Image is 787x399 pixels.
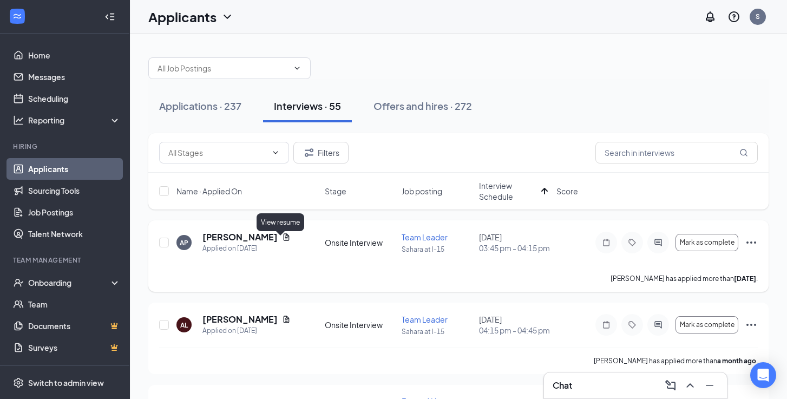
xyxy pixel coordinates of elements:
span: Mark as complete [680,321,734,329]
svg: Document [282,233,291,241]
div: [DATE] [479,314,550,336]
button: Mark as complete [675,234,738,251]
input: All Job Postings [158,62,288,74]
b: [DATE] [734,274,756,283]
a: Team [28,293,121,315]
div: Onboarding [28,277,112,288]
input: Search in interviews [595,142,758,163]
span: Interview Schedule [479,180,537,202]
span: Name · Applied On [176,186,242,197]
div: Applications · 237 [159,99,241,113]
div: [DATE] [479,232,550,253]
div: AL [180,320,188,330]
h5: [PERSON_NAME] [202,313,278,325]
h3: Chat [553,380,572,391]
a: Scheduling [28,88,121,109]
button: Minimize [701,377,718,394]
div: Onsite Interview [325,319,396,330]
svg: Document [282,315,291,324]
h5: [PERSON_NAME] [202,231,278,243]
svg: Filter [303,146,316,159]
div: Team Management [13,256,119,265]
span: Mark as complete [680,239,734,246]
button: Mark as complete [675,316,738,333]
a: Talent Network [28,223,121,245]
svg: Ellipses [745,236,758,249]
svg: ChevronDown [293,64,301,73]
svg: Tag [626,238,639,247]
div: Offers and hires · 272 [373,99,472,113]
p: [PERSON_NAME] has applied more than . [594,356,758,365]
div: Applied on [DATE] [202,243,291,254]
svg: ActiveChat [652,320,665,329]
button: Filter Filters [293,142,349,163]
a: Sourcing Tools [28,180,121,201]
svg: UserCheck [13,277,24,288]
svg: Notifications [704,10,717,23]
svg: Note [600,238,613,247]
div: Applied on [DATE] [202,325,291,336]
div: Interviews · 55 [274,99,341,113]
span: Team Leader [402,315,448,324]
a: Home [28,44,121,66]
svg: Tag [626,320,639,329]
button: ComposeMessage [662,377,679,394]
svg: Ellipses [745,318,758,331]
span: Team Leader [402,232,448,242]
span: 04:15 pm - 04:45 pm [479,325,550,336]
p: Sahara at I-15 [402,245,473,254]
input: All Stages [168,147,267,159]
svg: Analysis [13,115,24,126]
span: 03:45 pm - 04:15 pm [479,243,550,253]
span: Score [556,186,578,197]
div: Reporting [28,115,121,126]
p: [PERSON_NAME] has applied more than . [611,274,758,283]
b: a month ago [717,357,756,365]
svg: ChevronDown [271,148,280,157]
svg: ActiveChat [652,238,665,247]
svg: Collapse [104,11,115,22]
svg: Minimize [703,379,716,392]
a: Job Postings [28,201,121,223]
span: Stage [325,186,346,197]
div: View resume [257,213,304,231]
svg: ArrowUp [538,185,551,198]
div: Onsite Interview [325,237,396,248]
span: Job posting [402,186,442,197]
div: Switch to admin view [28,377,104,388]
svg: Settings [13,377,24,388]
svg: ChevronUp [684,379,697,392]
h1: Applicants [148,8,217,26]
a: SurveysCrown [28,337,121,358]
div: S [756,12,760,21]
div: Open Intercom Messenger [750,362,776,388]
svg: Note [600,320,613,329]
a: Messages [28,66,121,88]
p: Sahara at I-15 [402,327,473,336]
div: AP [180,238,188,247]
div: Hiring [13,142,119,151]
svg: QuestionInfo [727,10,740,23]
svg: MagnifyingGlass [739,148,748,157]
svg: ComposeMessage [664,379,677,392]
a: DocumentsCrown [28,315,121,337]
svg: WorkstreamLogo [12,11,23,22]
button: ChevronUp [681,377,699,394]
svg: ChevronDown [221,10,234,23]
a: Applicants [28,158,121,180]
